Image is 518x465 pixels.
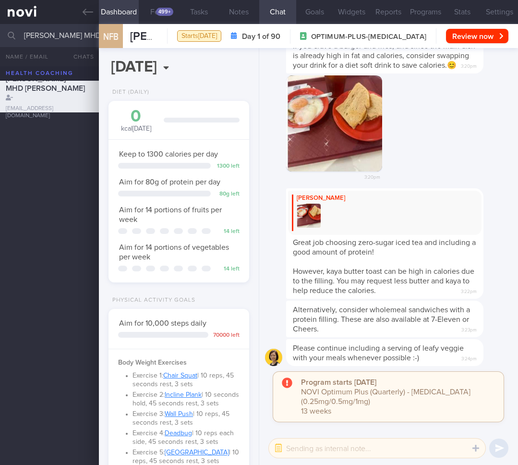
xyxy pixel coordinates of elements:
div: 14 left [216,228,240,235]
span: 3:20pm [364,171,380,181]
span: However, kaya butter toast can be high in calories due to the filling. You may request less butte... [293,268,474,294]
div: 14 left [216,266,240,273]
span: Keep to 1300 calories per day [119,150,218,158]
span: NOVI Optimum Plus (Quarterly) - [MEDICAL_DATA] (0.25mg/0.5mg/1mg) [301,388,470,405]
span: Aim for 10,000 steps daily [119,319,206,327]
span: Aim for 14 portions of fruits per week [119,206,222,223]
div: kcal [DATE] [118,108,154,134]
img: Replying to photo by Mee Li [297,204,321,228]
div: 499+ [156,8,173,16]
button: Review now [446,29,508,43]
span: 3:24pm [461,353,477,362]
span: 3:22pm [461,286,477,295]
img: Photo by Mee Li [286,75,382,171]
a: Chair Squat [163,372,197,379]
span: 3:20pm [461,61,477,70]
a: Wall Push [165,411,193,417]
span: If you crave a burger and fries, and since the main dish is already high in fat and calories, con... [293,42,475,69]
span: Great job choosing zero-sugar iced tea and including a good amount of protein! [293,239,476,256]
div: Physical Activity Goals [108,297,195,304]
li: Exercise 2: | 10 seconds hold, 45 seconds rest, 3 sets [133,389,239,408]
strong: Program starts [DATE] [301,379,376,386]
span: [PERSON_NAME] MHD [PERSON_NAME] [130,31,340,42]
div: [EMAIL_ADDRESS][DOMAIN_NAME] [6,105,93,120]
li: Exercise 1: | 10 reps, 45 seconds rest, 3 sets [133,369,239,389]
a: Deadbug [165,430,192,437]
div: Starts [DATE] [177,30,221,42]
div: 80 g left [216,191,240,198]
a: Incline Plank [165,392,202,398]
strong: Body Weight Exercises [118,359,187,366]
span: Aim for 14 portions of vegetables per week [119,244,229,261]
div: [PERSON_NAME] [292,195,478,202]
div: NFB [96,18,125,55]
strong: Day 1 of 90 [242,32,280,41]
span: Aim for 80g of protein per day [119,178,220,186]
li: Exercise 4: | 10 reps each side, 45 seconds rest, 3 sets [133,427,239,446]
div: Diet (Daily) [108,89,149,96]
span: OPTIMUM-PLUS-[MEDICAL_DATA] [311,32,426,42]
div: 70000 left [213,332,240,339]
li: Exercise 3: | 10 reps, 45 seconds rest, 3 sets [133,408,239,427]
button: Chats [60,47,99,66]
div: 0 [118,108,154,125]
span: Alternatively, consider wholemeal sandwiches with a protein filling. These are also available at ... [293,306,470,333]
span: [PERSON_NAME] MHD [PERSON_NAME] [6,75,85,92]
div: 1300 left [216,163,240,170]
span: 3:23pm [461,324,477,333]
a: [GEOGRAPHIC_DATA] [165,449,229,456]
span: Please continue including a serving of leafy veggie with your meals whenever possible :-) [293,344,464,362]
span: 13 weeks [301,407,331,415]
